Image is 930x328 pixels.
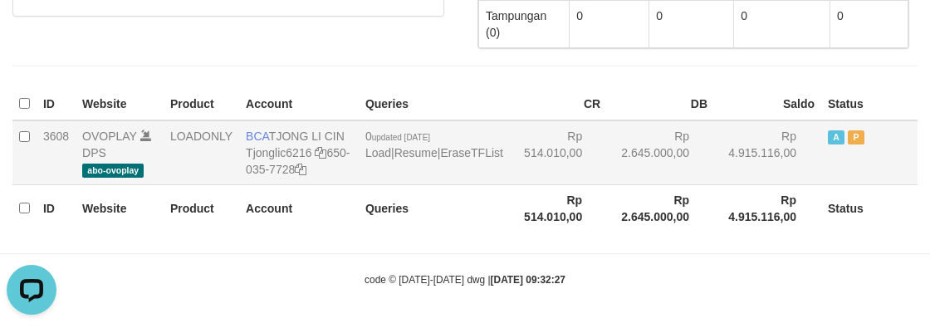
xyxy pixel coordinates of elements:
[359,88,510,120] th: Queries
[37,88,76,120] th: ID
[76,184,164,232] th: Website
[510,184,607,232] th: Rp 514.010,00
[714,88,821,120] th: Saldo
[365,130,503,159] span: | |
[76,120,164,185] td: DPS
[76,88,164,120] th: Website
[821,88,918,120] th: Status
[714,184,821,232] th: Rp 4.915.116,00
[365,146,391,159] a: Load
[607,184,714,232] th: Rp 2.645.000,00
[510,120,607,185] td: Rp 514.010,00
[239,120,359,185] td: TJONG LI CIN 650-035-7728
[848,130,864,144] span: Paused
[607,88,714,120] th: DB
[359,184,510,232] th: Queries
[37,184,76,232] th: ID
[714,120,821,185] td: Rp 4.915.116,00
[372,133,430,142] span: updated [DATE]
[607,120,714,185] td: Rp 2.645.000,00
[164,184,239,232] th: Product
[491,274,565,286] strong: [DATE] 09:32:27
[239,184,359,232] th: Account
[82,164,144,178] span: abo-ovoplay
[246,130,269,143] span: BCA
[239,88,359,120] th: Account
[828,130,844,144] span: Active
[821,184,918,232] th: Status
[394,146,438,159] a: Resume
[7,7,56,56] button: Open LiveChat chat widget
[295,163,306,176] a: Copy 6500357728 to clipboard
[365,274,565,286] small: code © [DATE]-[DATE] dwg |
[365,130,430,143] span: 0
[246,146,311,159] a: Tjonglic6216
[82,130,137,143] a: OVOPLAY
[37,120,76,185] td: 3608
[510,88,607,120] th: CR
[164,88,239,120] th: Product
[315,146,326,159] a: Copy Tjonglic6216 to clipboard
[164,120,239,185] td: LOADONLY
[440,146,502,159] a: EraseTFList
